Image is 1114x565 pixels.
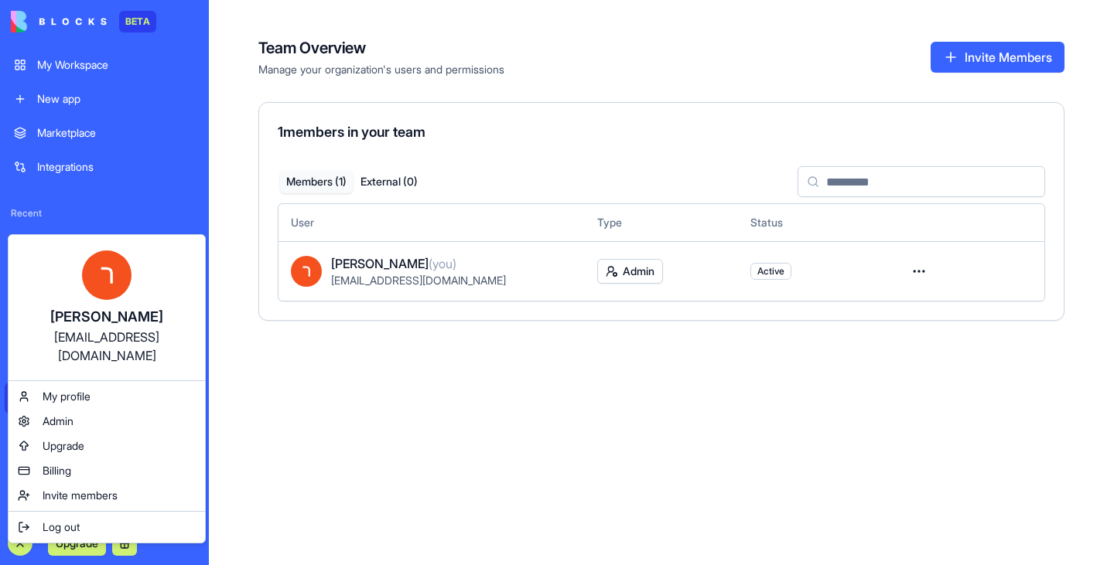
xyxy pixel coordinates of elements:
[43,438,84,454] span: Upgrade
[12,384,202,409] a: My profile
[14,233,195,249] div: Modern Team Project Planner
[43,488,118,503] span: Invite members
[12,409,202,434] a: Admin
[43,389,91,404] span: My profile
[12,458,202,483] a: Billing
[82,250,132,300] img: ACg8ocJPrUZYHLf4lyMIEI6RmTZ3NoEUPQvlwcWjLBHQ-HzbDFBziA=s96-c
[43,519,80,535] span: Log out
[12,434,202,458] a: Upgrade
[43,463,71,478] span: Billing
[24,306,190,328] div: [PERSON_NAME]
[24,328,190,365] div: [EMAIL_ADDRESS][DOMAIN_NAME]
[12,483,202,508] a: Invite members
[12,238,202,377] a: [PERSON_NAME][EMAIL_ADDRESS][DOMAIN_NAME]
[43,414,73,429] span: Admin
[5,207,204,220] span: Recent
